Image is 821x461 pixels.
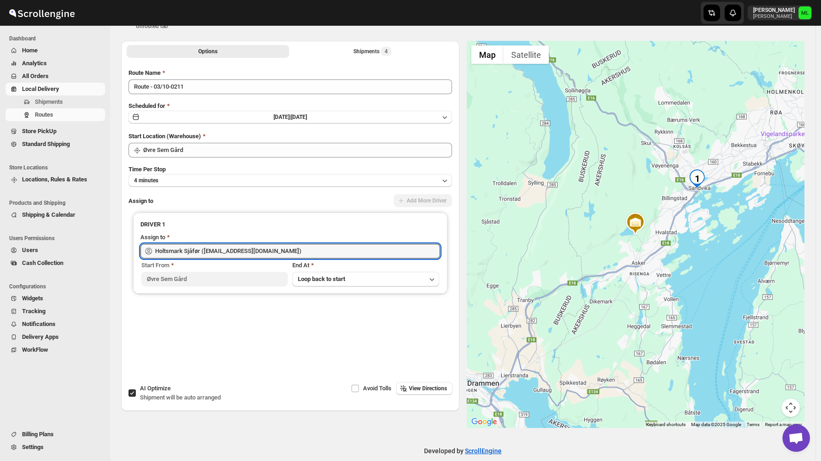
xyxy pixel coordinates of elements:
button: Map camera controls [782,399,800,417]
div: End At [292,261,439,270]
input: Search assignee [155,244,440,259]
button: Keyboard shortcuts [646,422,686,428]
span: Products and Shipping [9,199,106,207]
span: [DATE] [291,114,307,120]
span: AI Optimize [140,385,171,392]
a: Open this area in Google Maps (opens a new window) [469,416,499,428]
button: Tracking [6,305,105,318]
span: Settings [22,444,44,450]
span: Users Permissions [9,235,106,242]
input: Eg: Bengaluru Route [128,79,452,94]
div: Open chat [782,424,810,452]
span: Michael Lunga [799,6,811,19]
span: Standard Shipping [22,141,70,147]
button: 4 minutes [128,174,452,187]
button: Locations, Rules & Rates [6,173,105,186]
button: Shipping & Calendar [6,208,105,221]
span: Map data ©2025 Google [691,422,741,427]
input: Search location [143,143,452,157]
text: ML [801,10,809,16]
button: Loop back to start [292,272,439,287]
div: All Route Options [121,61,459,364]
button: Billing Plans [6,428,105,441]
span: Tracking [22,308,45,315]
button: Routes [6,108,105,121]
button: All Route Options [127,45,289,58]
span: View Directions [409,385,447,392]
span: Users [22,247,38,253]
a: Terms (opens in new tab) [747,422,760,427]
button: Selected Shipments [291,45,453,58]
img: ScrollEngine [7,1,76,24]
p: [PERSON_NAME] [753,6,795,14]
a: Report a map error [765,422,802,427]
button: Users [6,244,105,257]
button: Show street map [471,45,503,64]
p: [PERSON_NAME] [753,14,795,19]
button: Settings [6,441,105,454]
button: Widgets [6,292,105,305]
button: Show satellite imagery [503,45,549,64]
span: All Orders [22,73,49,79]
a: ScrollEngine [465,447,502,455]
span: Billing Plans [22,431,54,438]
span: Locations, Rules & Rates [22,176,87,183]
img: Google [469,416,499,428]
button: Notifications [6,318,105,331]
span: Widgets [22,295,43,302]
button: Analytics [6,57,105,70]
button: All Orders [6,70,105,83]
span: Delivery Apps [22,333,59,340]
span: WorkFlow [22,346,48,353]
button: Shipments [6,96,105,108]
span: Start From [141,262,169,269]
span: Routes [35,111,53,118]
span: Time Per Stop [128,166,166,173]
button: WorkFlow [6,343,105,356]
h3: DRIVER 1 [140,220,440,229]
span: Assign to [128,197,153,204]
div: Shipments [353,47,391,56]
div: Assign to [140,233,165,242]
span: 4 minutes [134,177,158,184]
button: View Directions [396,382,452,395]
span: Shipping & Calendar [22,211,75,218]
button: Home [6,44,105,57]
span: Configurations [9,283,106,290]
span: Shipments [35,98,63,105]
span: Store PickUp [22,128,56,135]
span: Cash Collection [22,259,63,266]
span: Notifications [22,320,56,327]
span: Scheduled for [128,102,165,109]
span: Store Locations [9,164,106,171]
span: [DATE] | [274,114,291,120]
span: Shipment will be auto arranged [140,394,221,401]
button: User menu [748,6,812,20]
div: 1 [688,169,706,188]
button: Cash Collection [6,257,105,270]
span: Home [22,47,38,54]
span: Avoid Tolls [363,385,391,392]
span: Dashboard [9,35,106,42]
span: Analytics [22,60,47,67]
span: Options [198,48,218,55]
span: Local Delivery [22,85,59,92]
button: [DATE]|[DATE] [128,111,452,124]
span: Start Location (Warehouse) [128,133,201,140]
span: Loop back to start [298,275,345,282]
p: Developed by [424,446,502,455]
span: Route Name [128,69,161,76]
button: Delivery Apps [6,331,105,343]
span: 4 [385,48,388,55]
